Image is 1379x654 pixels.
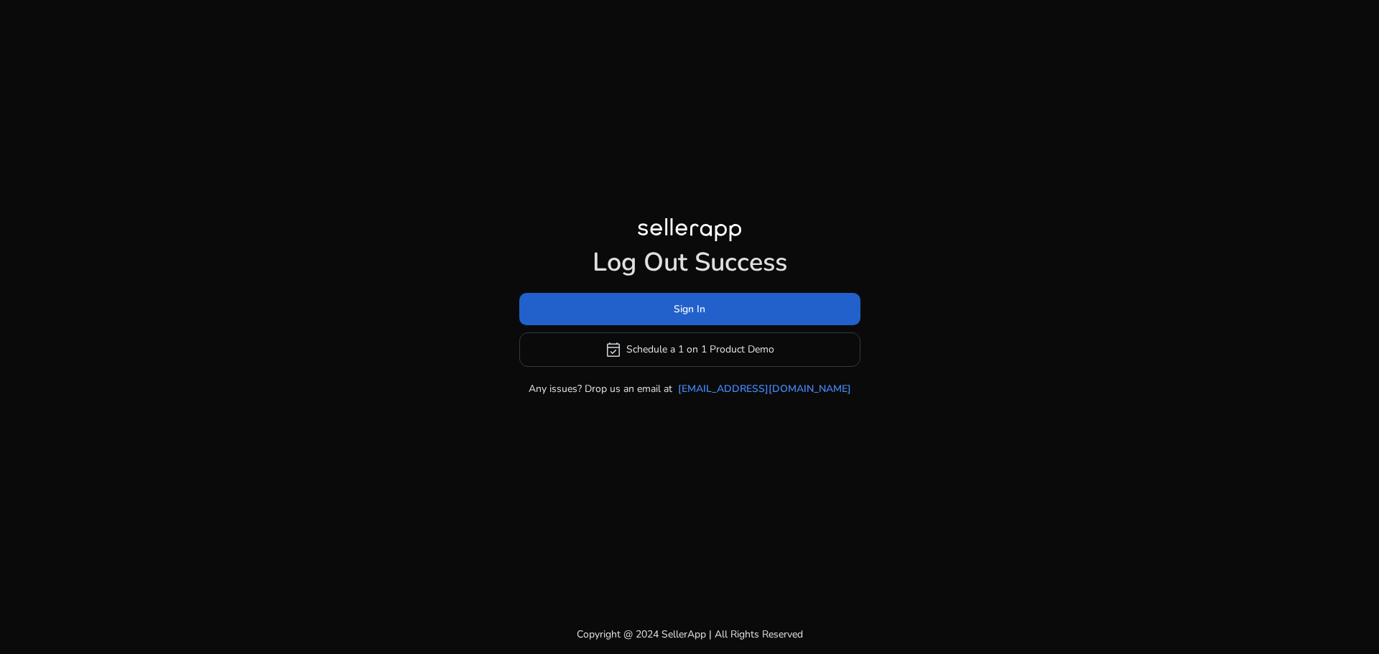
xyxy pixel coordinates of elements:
[678,381,851,396] a: [EMAIL_ADDRESS][DOMAIN_NAME]
[605,341,622,358] span: event_available
[519,332,860,367] button: event_availableSchedule a 1 on 1 Product Demo
[674,302,705,317] span: Sign In
[519,247,860,278] h1: Log Out Success
[519,293,860,325] button: Sign In
[529,381,672,396] p: Any issues? Drop us an email at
